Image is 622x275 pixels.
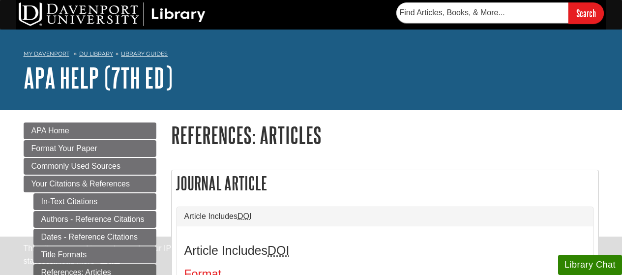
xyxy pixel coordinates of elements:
[184,212,586,221] a: Article IncludesDOI
[31,180,130,188] span: Your Citations & References
[33,229,156,245] a: Dates - Reference Citations
[33,193,156,210] a: In-Text Citations
[237,212,251,220] abbr: Digital Object Identifier. This is the string of numbers associated with a particular article. No...
[396,2,604,24] form: Searches DU Library's articles, books, and more
[24,140,156,157] a: Format Your Paper
[31,162,120,170] span: Commonly Used Sources
[558,255,622,275] button: Library Chat
[568,2,604,24] input: Search
[31,126,69,135] span: APA Home
[24,47,599,63] nav: breadcrumb
[24,62,173,93] a: APA Help (7th Ed)
[79,50,113,57] a: DU Library
[184,244,586,258] h3: Article Includes
[33,246,156,263] a: Title Formats
[172,170,598,196] h2: Journal Article
[121,50,168,57] a: Library Guides
[24,176,156,192] a: Your Citations & References
[267,244,289,257] abbr: Digital Object Identifier. This is the string of numbers associated with a particular article. No...
[171,122,599,148] h1: References: Articles
[24,50,69,58] a: My Davenport
[19,2,206,26] img: DU Library
[24,158,156,175] a: Commonly Used Sources
[33,211,156,228] a: Authors - Reference Citations
[24,122,156,139] a: APA Home
[31,144,97,153] span: Format Your Paper
[396,2,568,23] input: Find Articles, Books, & More...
